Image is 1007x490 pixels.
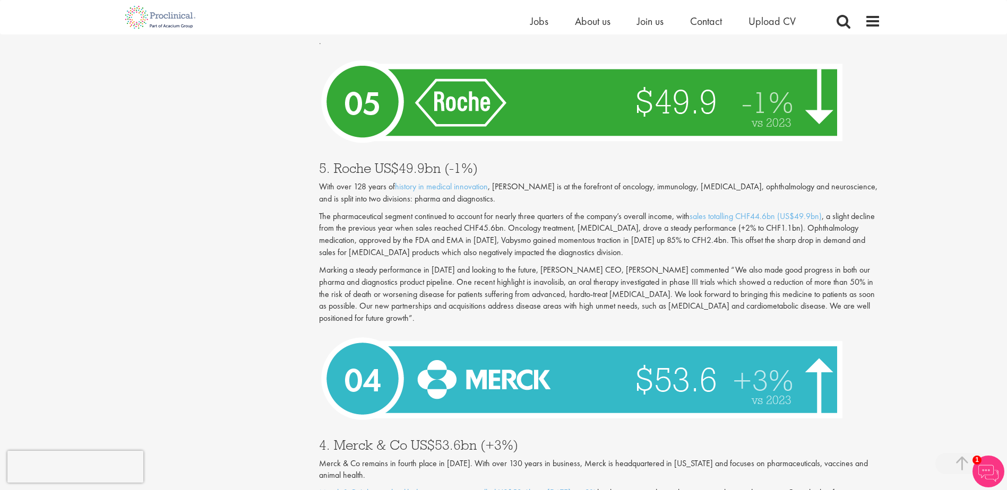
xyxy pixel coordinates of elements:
p: Merck & Co remains in fourth place in [DATE]. With over 130 years in business, Merck is headquart... [319,458,881,482]
p: The pharmaceutical segment continued to account for nearly three quarters of the company’s overal... [319,211,881,259]
a: Jobs [530,14,548,28]
p: Marking a steady performance in [DATE] and looking to the future, [PERSON_NAME] CEO, [PERSON_NAME... [319,264,881,325]
a: Contact [690,14,722,28]
img: Chatbot [972,456,1004,487]
a: history in medical innovation [395,181,488,192]
a: sales totalling CHF44.6bn (US$49.9bn) [690,211,822,222]
a: Join us [637,14,664,28]
a: Upload CV [748,14,796,28]
h3: 4. Merck & Co US$53.6bn (+3%) [319,438,881,452]
h3: 5. Roche US$49.9bn (-1%) [319,161,881,175]
iframe: reCAPTCHA [7,451,143,483]
p: With over 128 years of , [PERSON_NAME] is at the forefront of oncology, immunology, [MEDICAL_DATA... [319,181,881,205]
span: 1 [972,456,982,465]
a: About us [575,14,610,28]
